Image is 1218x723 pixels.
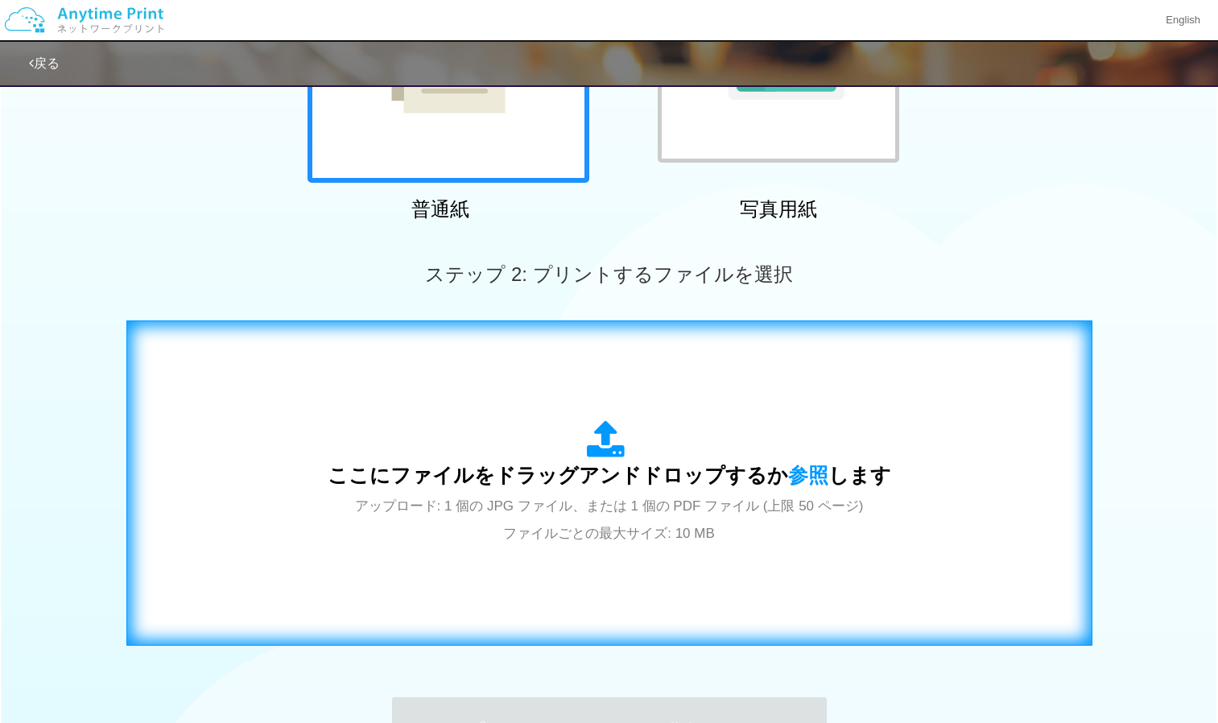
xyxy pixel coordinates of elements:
[425,263,792,285] span: ステップ 2: プリントするファイルを選択
[788,464,828,486] span: 参照
[299,199,581,220] h2: 普通紙
[29,56,60,70] a: 戻る
[328,464,891,486] span: ここにファイルをドラッグアンドドロップするか します
[638,199,919,220] h2: 写真用紙
[355,498,864,541] span: アップロード: 1 個の JPG ファイル、または 1 個の PDF ファイル (上限 50 ページ) ファイルごとの最大サイズ: 10 MB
